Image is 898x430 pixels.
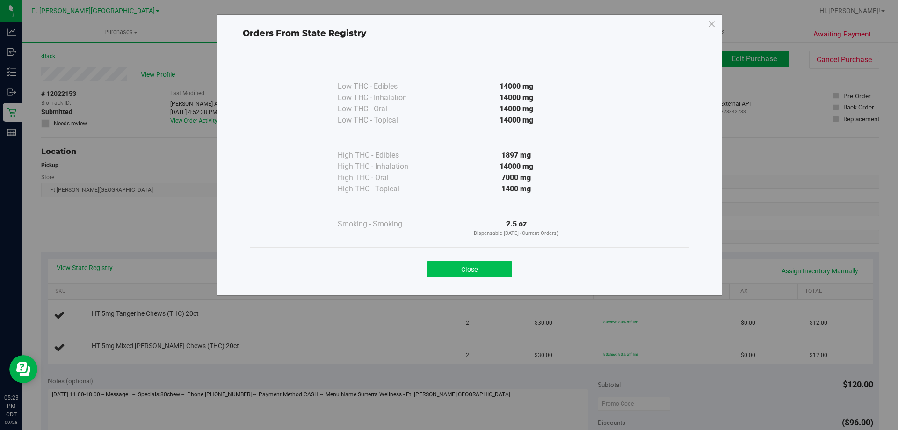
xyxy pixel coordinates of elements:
[338,115,431,126] div: Low THC - Topical
[338,103,431,115] div: Low THC - Oral
[338,172,431,183] div: High THC - Oral
[338,150,431,161] div: High THC - Edibles
[338,183,431,195] div: High THC - Topical
[338,161,431,172] div: High THC - Inhalation
[243,28,366,38] span: Orders From State Registry
[431,81,601,92] div: 14000 mg
[427,261,512,277] button: Close
[431,115,601,126] div: 14000 mg
[431,92,601,103] div: 14000 mg
[431,172,601,183] div: 7000 mg
[338,219,431,230] div: Smoking - Smoking
[431,161,601,172] div: 14000 mg
[431,219,601,238] div: 2.5 oz
[338,81,431,92] div: Low THC - Edibles
[9,355,37,383] iframe: Resource center
[431,183,601,195] div: 1400 mg
[431,150,601,161] div: 1897 mg
[431,103,601,115] div: 14000 mg
[338,92,431,103] div: Low THC - Inhalation
[431,230,601,238] p: Dispensable [DATE] (Current Orders)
